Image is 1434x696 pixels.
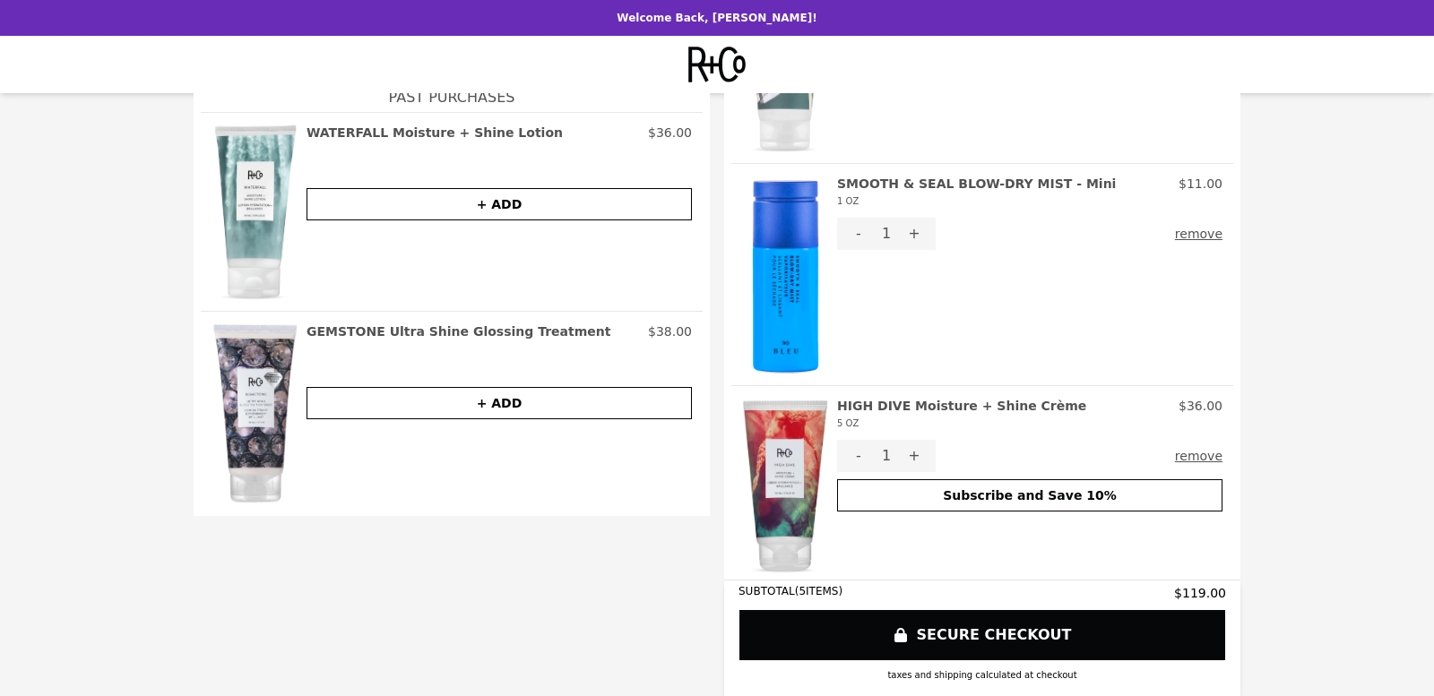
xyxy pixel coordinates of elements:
[795,585,842,597] span: ( 5 ITEMS)
[893,440,936,472] button: +
[1175,440,1222,472] button: remove
[837,479,1222,511] button: Subscribe and Save 10%
[880,440,893,472] div: 1
[837,440,880,472] button: -
[837,415,1086,433] div: 5 OZ
[212,322,298,505] img: GEMSTONE Ultra Shine Glossing Treatment
[880,218,893,250] div: 1
[648,124,692,142] p: $36.00
[742,397,828,573] img: HIGH DIVE Moisture + Shine Crème
[837,397,1086,433] h2: HIGH DIVE Moisture + Shine Crème
[1175,218,1222,250] button: remove
[307,188,692,220] button: + ADD
[739,609,1226,661] button: SECURE CHECKOUT
[1174,584,1226,602] span: $119.00
[893,218,936,250] button: +
[688,47,745,82] img: Brand Logo
[739,585,795,597] span: SUBTOTAL
[1179,397,1222,415] p: $36.00
[307,322,610,340] h2: GEMSTONE Ultra Shine Glossing Treatment
[1179,175,1222,193] p: $11.00
[11,11,1423,25] p: Welcome Back, [PERSON_NAME]!
[648,322,692,340] p: $38.00
[307,124,563,142] h2: WATERFALL Moisture + Shine Lotion
[837,193,1116,211] div: 1 OZ
[739,668,1226,682] div: taxes and shipping calculated at checkout
[212,124,298,300] img: WATERFALL Moisture + Shine Lotion
[742,175,828,374] img: SMOOTH & SEAL BLOW-DRY MIST - Mini
[837,175,1116,211] h2: SMOOTH & SEAL BLOW-DRY MIST - Mini
[307,387,692,419] button: + ADD
[837,218,880,250] button: -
